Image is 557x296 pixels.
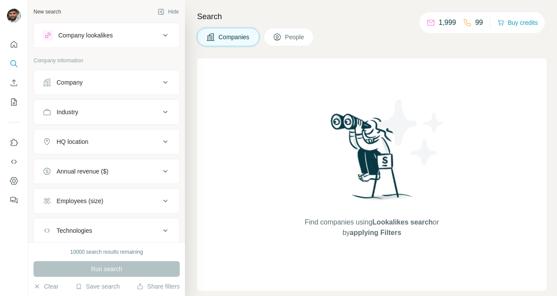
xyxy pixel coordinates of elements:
[7,173,21,189] button: Dashboard
[197,10,547,23] h4: Search
[75,282,120,291] button: Save search
[34,8,61,16] div: New search
[151,5,185,18] button: Hide
[34,102,179,122] button: Industry
[350,229,401,236] span: applying Filters
[137,282,180,291] button: Share filters
[327,111,417,208] img: Surfe Illustration - Woman searching with binoculars
[372,218,433,226] span: Lookalikes search
[372,93,450,172] img: Surfe Illustration - Stars
[70,248,143,256] div: 10000 search results remaining
[57,137,88,146] div: HQ location
[34,191,179,211] button: Employees (size)
[7,192,21,208] button: Feedback
[34,131,179,152] button: HQ location
[57,197,103,205] div: Employees (size)
[34,72,179,93] button: Company
[57,108,78,116] div: Industry
[7,56,21,71] button: Search
[7,135,21,150] button: Use Surfe on LinkedIn
[7,75,21,91] button: Enrich CSV
[439,17,456,28] p: 1,999
[57,167,108,176] div: Annual revenue ($)
[34,57,180,65] p: Company information
[285,33,305,41] span: People
[34,220,179,241] button: Technologies
[34,25,179,46] button: Company lookalikes
[475,17,483,28] p: 99
[34,282,58,291] button: Clear
[58,31,113,40] div: Company lookalikes
[57,226,92,235] div: Technologies
[497,17,538,29] button: Buy credits
[7,94,21,110] button: My lists
[7,154,21,170] button: Use Surfe API
[302,217,441,238] span: Find companies using or by
[7,9,21,23] img: Avatar
[34,161,179,182] button: Annual revenue ($)
[218,33,250,41] span: Companies
[7,37,21,52] button: Quick start
[57,78,83,87] div: Company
